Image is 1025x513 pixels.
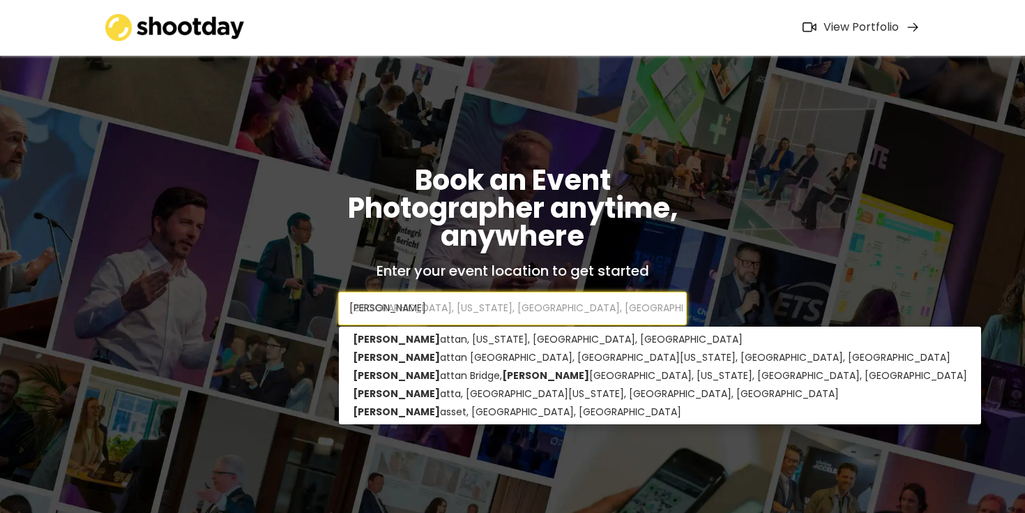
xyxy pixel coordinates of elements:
p: attan Bridge, [GEOGRAPHIC_DATA], [US_STATE], [GEOGRAPHIC_DATA], [GEOGRAPHIC_DATA] [339,366,981,385]
h1: Book an Event Photographer anytime, anywhere [338,166,687,250]
h2: Enter your event location to get started [377,264,649,278]
p: asset, [GEOGRAPHIC_DATA], [GEOGRAPHIC_DATA] [339,403,981,421]
img: shootday_logo.png [105,14,245,41]
strong: [PERSON_NAME] [353,350,440,364]
input: Enter city or location [338,292,687,325]
strong: [PERSON_NAME] [353,405,440,419]
p: attan [GEOGRAPHIC_DATA], [GEOGRAPHIC_DATA][US_STATE], [GEOGRAPHIC_DATA], [GEOGRAPHIC_DATA] [339,348,981,366]
strong: [PERSON_NAME] [502,369,589,382]
p: atta, [GEOGRAPHIC_DATA][US_STATE], [GEOGRAPHIC_DATA], [GEOGRAPHIC_DATA] [339,385,981,403]
p: attan, [US_STATE], [GEOGRAPHIC_DATA], [GEOGRAPHIC_DATA] [339,330,981,348]
img: Icon%20feather-video%402x.png [803,22,817,32]
strong: [PERSON_NAME] [353,387,440,401]
div: View Portfolio [823,20,899,35]
strong: [PERSON_NAME] [353,369,440,382]
strong: [PERSON_NAME] [353,332,440,346]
